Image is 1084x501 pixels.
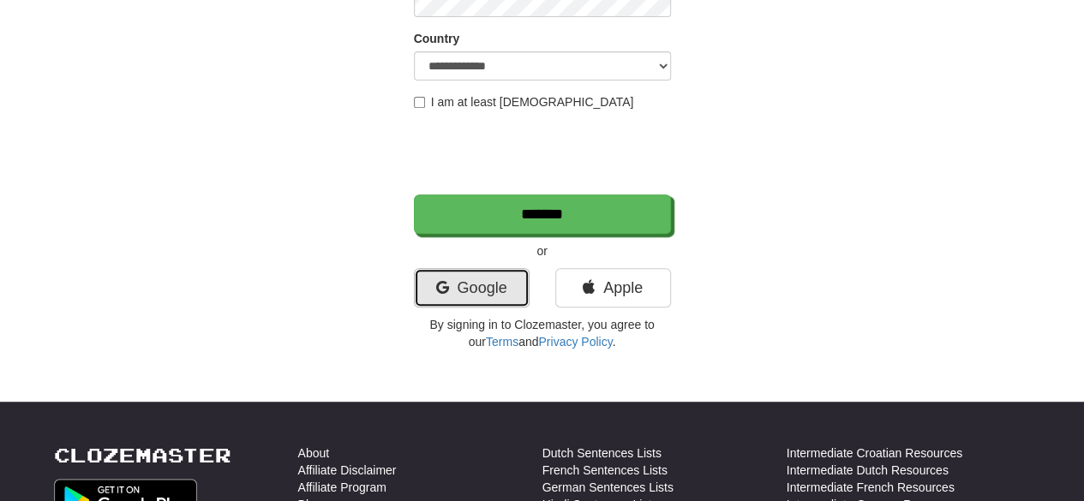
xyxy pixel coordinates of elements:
a: French Sentences Lists [542,462,668,479]
a: Clozemaster [54,444,231,466]
label: I am at least [DEMOGRAPHIC_DATA] [414,93,634,110]
a: Intermediate Croatian Resources [787,444,962,462]
a: Intermediate French Resources [787,479,955,496]
a: About [298,444,330,462]
p: or [414,242,671,259]
a: Apple [555,268,671,307]
a: Affiliate Program [298,479,386,496]
label: Country [414,30,460,47]
a: Affiliate Disclaimer [298,462,397,479]
iframe: reCAPTCHA [414,119,674,186]
a: Dutch Sentences Lists [542,444,662,462]
p: By signing in to Clozemaster, you agree to our and . [414,316,671,350]
input: I am at least [DEMOGRAPHIC_DATA] [414,97,425,108]
a: Google [414,268,530,307]
a: Privacy Policy [538,335,612,349]
a: Intermediate Dutch Resources [787,462,949,479]
a: Terms [486,335,518,349]
a: German Sentences Lists [542,479,674,496]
